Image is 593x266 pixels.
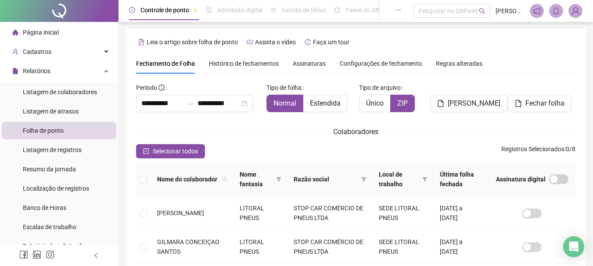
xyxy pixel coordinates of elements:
[515,100,522,107] span: file
[569,4,582,18] img: 74325
[496,174,546,184] span: Assinatura digital
[359,173,368,186] span: filter
[217,7,262,14] span: Admissão digital
[501,144,575,158] span: : 0 / 8
[359,83,401,92] span: Tipo de arquivo
[287,196,372,230] td: STOP CAR COMÉRCIO DE PNEUS LTDA
[372,230,433,264] td: SEDE LITORAL PNEUS
[136,144,205,158] button: Selecionar todos
[153,146,198,156] span: Selecionar todos
[305,39,311,45] span: history
[255,39,296,46] span: Assista o vídeo
[313,39,349,46] span: Faça um tour
[379,170,419,189] span: Local de trabalho
[397,99,408,107] span: ZIP
[206,7,212,13] span: file-done
[274,168,283,191] span: filter
[433,196,489,230] td: [DATE] a [DATE]
[136,60,195,67] span: Fechamento de Folha
[32,250,41,259] span: linkedin
[136,84,157,91] span: Período
[247,39,253,45] span: youtube
[345,7,380,14] span: Painel do DP
[420,168,429,191] span: filter
[366,99,384,107] span: Único
[340,60,422,67] span: Configurações de fechamento
[23,127,64,134] span: Folha de ponto
[157,174,219,184] span: Nome do colaborador
[23,29,59,36] span: Página inicial
[187,100,194,107] span: swap-right
[372,196,433,230] td: SEDE LITORAL PNEUS
[273,99,296,107] span: Normal
[23,48,51,55] span: Cadastros
[93,252,99,259] span: left
[361,177,367,182] span: filter
[23,146,82,153] span: Listagem de registros
[334,7,340,13] span: dashboard
[525,98,564,109] span: Fechar folha
[209,60,279,67] span: Histórico de fechamentos
[233,230,287,264] td: LITORAL PNEUS
[12,29,18,35] span: home
[448,98,500,109] span: [PERSON_NAME]
[479,8,485,14] span: search
[140,7,189,14] span: Controle de ponto
[496,6,525,16] span: [PERSON_NAME]
[436,60,482,67] span: Regras alteradas
[533,7,541,15] span: notification
[12,49,18,55] span: user-add
[23,223,76,231] span: Escalas de trabalho
[157,209,204,216] span: [PERSON_NAME]
[19,250,28,259] span: facebook
[433,230,489,264] td: [DATE] a [DATE]
[12,68,18,74] span: file
[222,177,227,182] span: search
[422,177,428,182] span: filter
[138,39,144,45] span: file-text
[437,100,444,107] span: file
[282,7,326,14] span: Gestão de férias
[147,39,238,46] span: Leia o artigo sobre folha de ponto
[287,230,372,264] td: STOP CAR COMÉRCIO DE PNEUS LTDA
[294,174,358,184] span: Razão social
[129,7,135,13] span: clock-circle
[23,243,89,250] span: Relatório de solicitações
[276,177,281,182] span: filter
[157,238,219,255] span: GILMARA CONCEIÇAO SANTOS
[552,7,560,15] span: bell
[395,7,401,13] span: ellipsis
[310,99,341,107] span: Estendida
[193,8,198,13] span: pushpin
[158,85,165,91] span: info-circle
[187,100,194,107] span: to
[563,236,584,257] div: Open Intercom Messenger
[293,60,326,67] span: Assinaturas
[240,170,273,189] span: Nome fantasia
[220,173,229,186] span: search
[23,204,66,211] span: Banco de Horas
[270,7,277,13] span: sun
[23,67,50,74] span: Relatórios
[23,89,97,96] span: Listagem de colaboradores
[430,95,507,112] button: [PERSON_NAME]
[23,166,76,173] span: Resumo da jornada
[501,145,564,153] span: Registros Selecionados
[433,163,489,196] th: Última folha fechada
[23,108,79,115] span: Listagem de atrasos
[333,128,378,136] span: Colaboradores
[23,185,89,192] span: Localização de registros
[508,95,571,112] button: Fechar folha
[46,250,54,259] span: instagram
[266,83,302,92] span: Tipo de folha
[233,196,287,230] td: LITORAL PNEUS
[143,148,149,154] span: check-square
